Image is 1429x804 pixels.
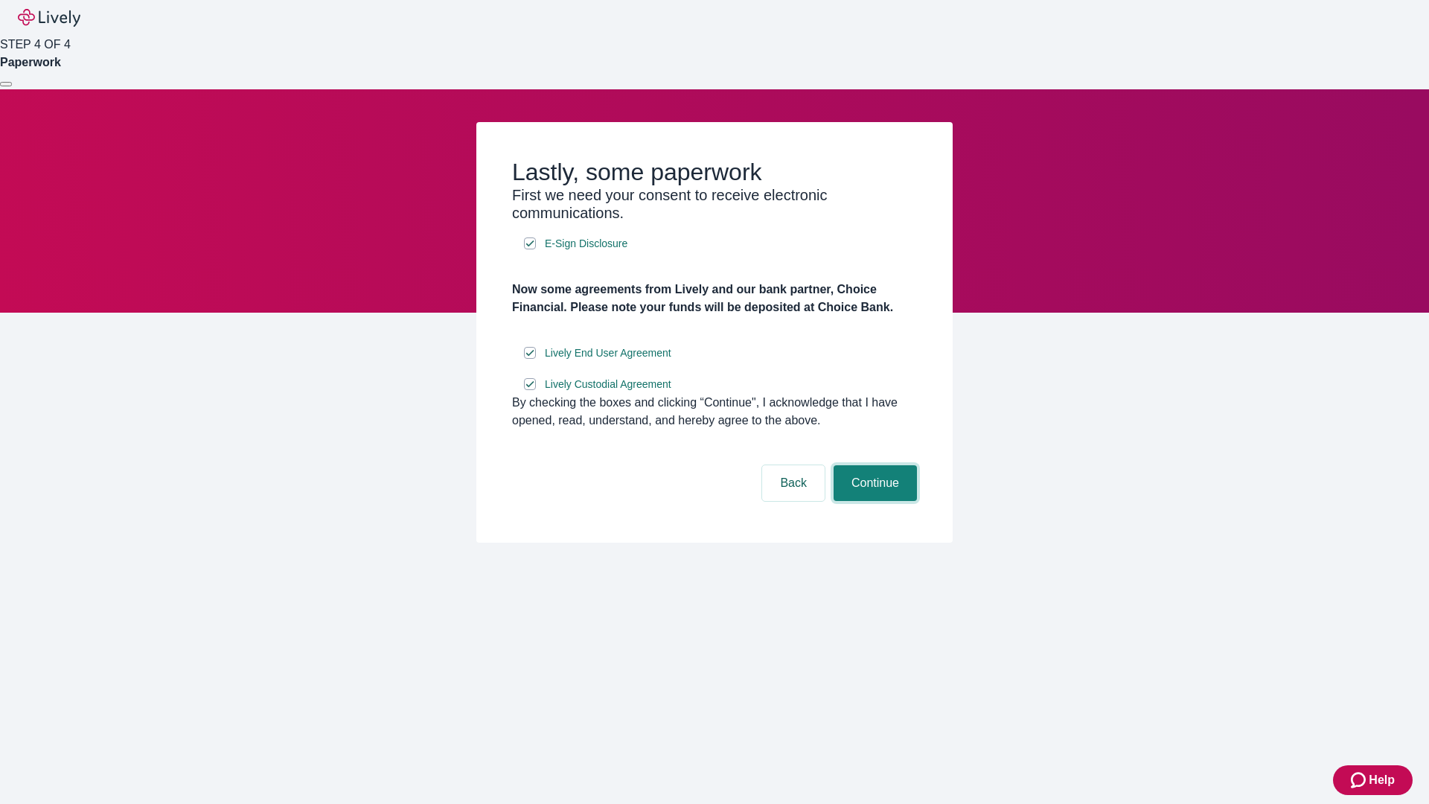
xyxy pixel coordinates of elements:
span: Lively End User Agreement [545,345,671,361]
div: By checking the boxes and clicking “Continue", I acknowledge that I have opened, read, understand... [512,394,917,430]
span: Lively Custodial Agreement [545,377,671,392]
span: E-Sign Disclosure [545,236,627,252]
a: e-sign disclosure document [542,375,674,394]
h2: Lastly, some paperwork [512,158,917,186]
a: e-sign disclosure document [542,344,674,363]
a: e-sign disclosure document [542,234,630,253]
button: Zendesk support iconHelp [1333,765,1413,795]
button: Continue [834,465,917,501]
img: Lively [18,9,80,27]
span: Help [1369,771,1395,789]
svg: Zendesk support icon [1351,771,1369,789]
h3: First we need your consent to receive electronic communications. [512,186,917,222]
button: Back [762,465,825,501]
h4: Now some agreements from Lively and our bank partner, Choice Financial. Please note your funds wi... [512,281,917,316]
